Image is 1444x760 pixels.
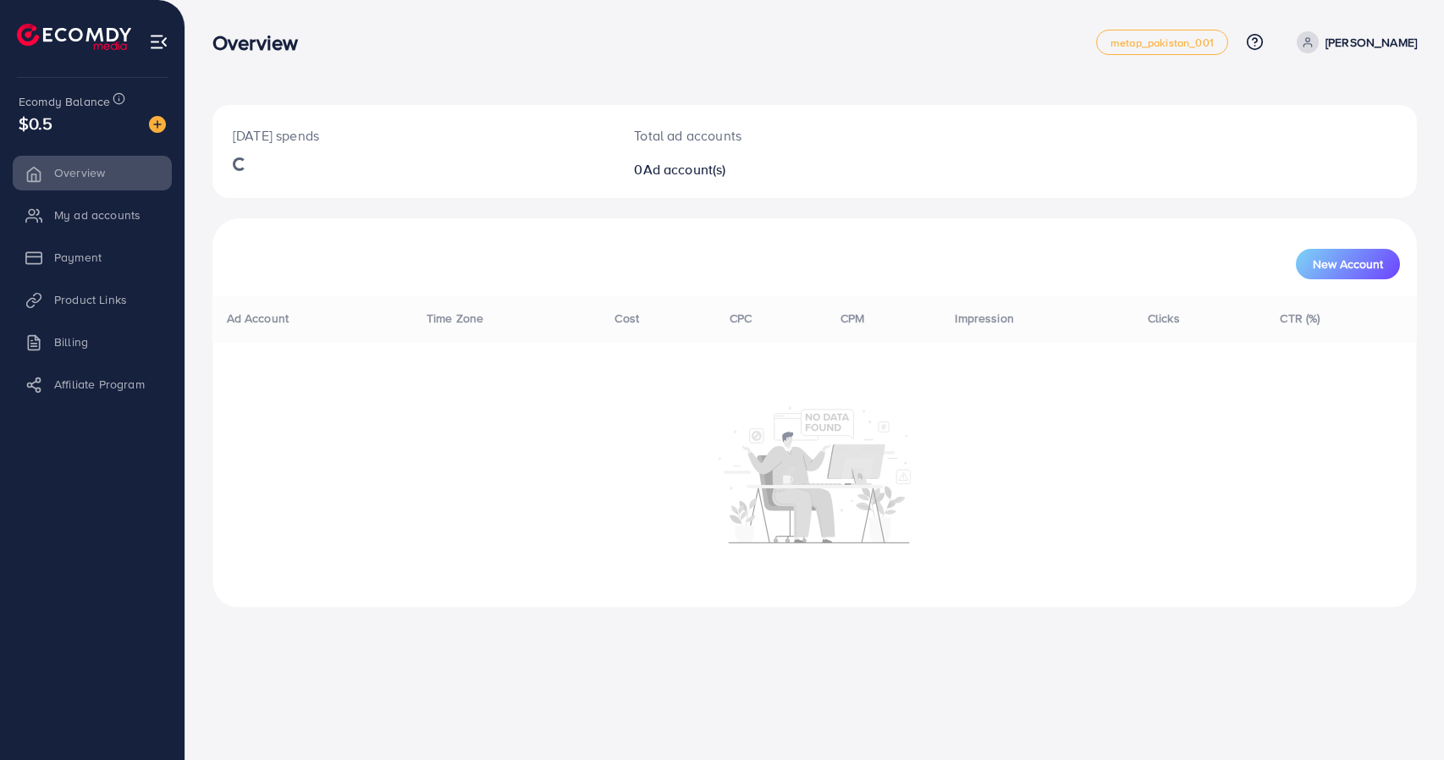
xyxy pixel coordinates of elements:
button: New Account [1296,249,1400,279]
img: logo [17,24,131,50]
span: $0.5 [19,111,53,135]
span: Ad account(s) [643,160,726,179]
p: Total ad accounts [634,125,895,146]
h2: 0 [634,162,895,178]
p: [PERSON_NAME] [1326,32,1417,52]
h3: Overview [212,30,311,55]
img: menu [149,32,168,52]
p: [DATE] spends [233,125,593,146]
img: image [149,116,166,133]
a: [PERSON_NAME] [1290,31,1417,53]
span: New Account [1313,258,1383,270]
span: metap_pakistan_001 [1111,37,1214,48]
span: Ecomdy Balance [19,93,110,110]
a: metap_pakistan_001 [1096,30,1228,55]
